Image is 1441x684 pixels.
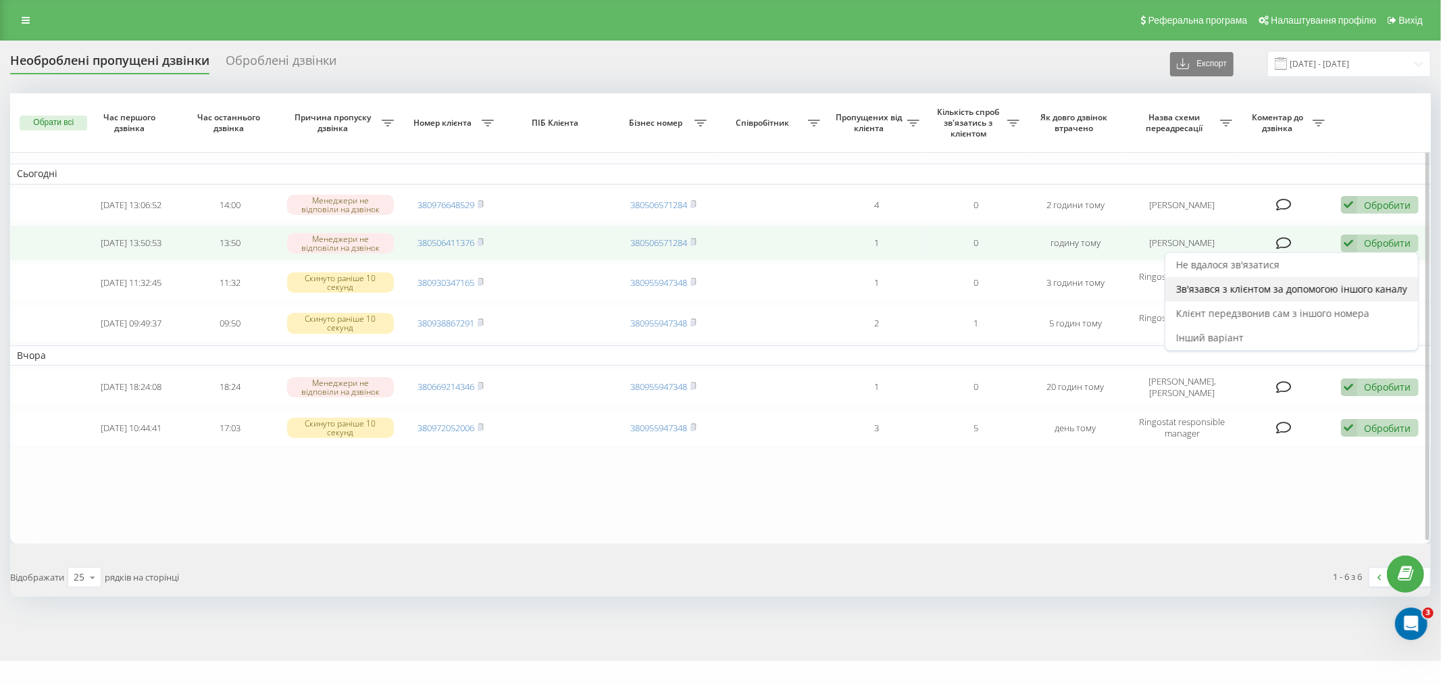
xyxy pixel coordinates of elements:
span: ПІБ Клієнта [512,118,602,128]
td: [DATE] 18:24:08 [81,368,180,406]
span: Бізнес номер [621,118,694,128]
a: 380930347165 [418,276,474,289]
span: Пропущених від клієнта [834,112,907,133]
span: Номер клієнта [407,118,481,128]
div: Скинуто раніше 10 секунд [287,272,394,293]
td: 1 [926,304,1026,342]
td: 3 [827,409,926,447]
div: Менеджери не відповіли на дзвінок [287,377,394,397]
span: Реферальна програма [1148,15,1248,26]
td: 2 години тому [1026,187,1126,223]
td: Ringostat responsible manager [1126,304,1239,342]
td: 0 [926,368,1026,406]
td: [PERSON_NAME] [1126,187,1239,223]
td: 5 годин тому [1026,304,1126,342]
span: Налаштування профілю [1271,15,1376,26]
div: Менеджери не відповіли на дзвінок [287,233,394,253]
td: 4 [827,187,926,223]
span: Кількість спроб зв'язатись з клієнтом [933,107,1007,139]
a: 380972052006 [418,422,474,434]
a: 380506411376 [418,237,474,249]
div: Обробити [1365,199,1411,212]
div: Оброблені дзвінки [226,53,336,74]
td: годину тому [1026,225,1126,261]
td: 09:50 [180,304,280,342]
td: 1 [827,264,926,301]
td: 17:03 [180,409,280,447]
td: 18:24 [180,368,280,406]
span: Співробітник [720,118,808,128]
td: [DATE] 13:50:53 [81,225,180,261]
a: 380955947348 [630,317,687,329]
td: 2 [827,304,926,342]
a: 380506571284 [630,199,687,211]
span: Коментар до дзвінка [1246,112,1313,133]
td: 0 [926,187,1026,223]
td: 11:32 [180,264,280,301]
td: день тому [1026,409,1126,447]
span: 3 [1423,608,1434,618]
a: 380955947348 [630,422,687,434]
div: Необроблені пропущені дзвінки [10,53,209,74]
a: 380955947348 [630,381,687,393]
td: [DATE] 09:49:37 [81,304,180,342]
iframe: Intercom live chat [1395,608,1427,640]
div: Скинуто раніше 10 секунд [287,418,394,438]
span: Не вдалося зв'язатися [1176,258,1280,271]
div: Менеджери не відповіли на дзвінок [287,195,394,215]
span: Причина пропуску дзвінка [287,112,382,133]
div: Обробити [1365,381,1411,393]
div: Обробити [1365,237,1411,249]
button: Експорт [1170,52,1234,76]
td: [DATE] 10:44:41 [81,409,180,447]
button: Обрати всі [20,116,87,130]
span: Час останнього дзвінка [192,112,269,133]
div: 1 - 6 з 6 [1334,570,1363,583]
td: 5 [926,409,1026,447]
span: рядків на сторінці [105,571,179,583]
td: 14:00 [180,187,280,223]
td: [PERSON_NAME] [1126,225,1239,261]
span: Клієнт передзвонив сам з іншого номера [1176,307,1369,320]
div: Скинуто раніше 10 секунд [287,313,394,333]
span: Вихід [1399,15,1423,26]
td: 1 [827,225,926,261]
td: 0 [926,264,1026,301]
td: Ringostat responsible manager [1126,409,1239,447]
td: Сьогодні [10,164,1431,184]
span: Інший варіант [1176,331,1244,344]
span: Зв'язався з клієнтом за допомогою іншого каналу [1176,283,1407,295]
div: Обробити [1365,422,1411,435]
td: [PERSON_NAME], [PERSON_NAME] [1126,368,1239,406]
td: 13:50 [180,225,280,261]
div: 25 [74,570,84,584]
a: 380976648529 [418,199,474,211]
span: Назва схеми переадресації [1132,112,1220,133]
td: [DATE] 13:06:52 [81,187,180,223]
td: Вчора [10,345,1431,366]
td: Ringostat responsible manager [1126,264,1239,301]
td: [DATE] 11:32:45 [81,264,180,301]
span: Відображати [10,571,64,583]
a: 380938867291 [418,317,474,329]
td: 1 [827,368,926,406]
a: 380506571284 [630,237,687,249]
a: 380955947348 [630,276,687,289]
td: 20 годин тому [1026,368,1126,406]
span: Час першого дзвінка [93,112,170,133]
td: 3 години тому [1026,264,1126,301]
a: 380669214346 [418,381,474,393]
span: Як довго дзвінок втрачено [1037,112,1114,133]
td: 0 [926,225,1026,261]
